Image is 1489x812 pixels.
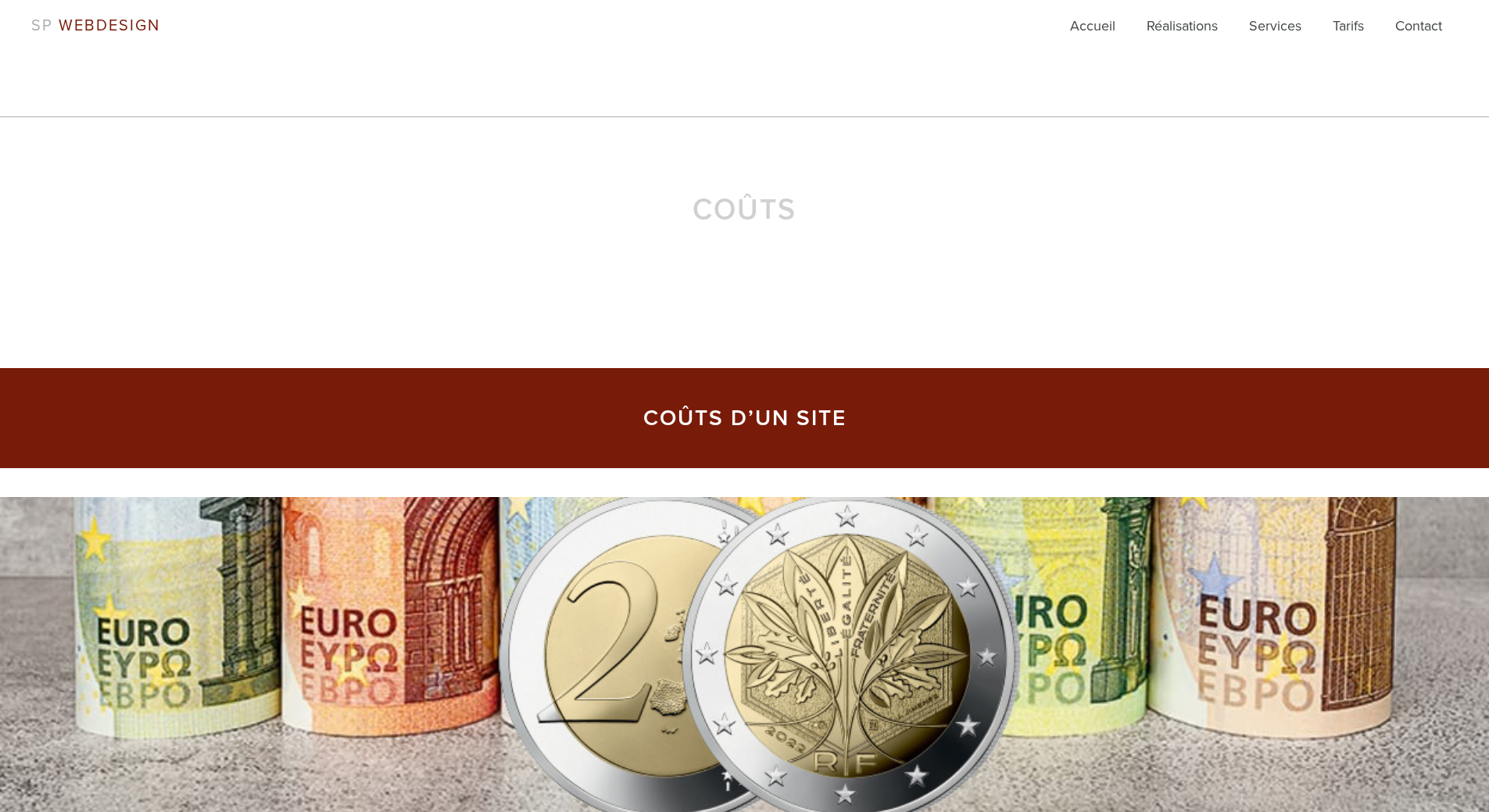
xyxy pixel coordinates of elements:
[1333,16,1364,47] a: Tarifs
[31,16,53,35] span: SP
[59,16,160,35] span: WEBDESIGN
[1070,16,1115,47] a: Accueil
[31,16,160,35] a: SP WEBDESIGN
[393,407,1097,429] h3: COÛTS D’UN SITE
[1147,16,1218,47] a: Réalisations
[1249,16,1301,47] a: Services
[1395,16,1442,47] a: Contact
